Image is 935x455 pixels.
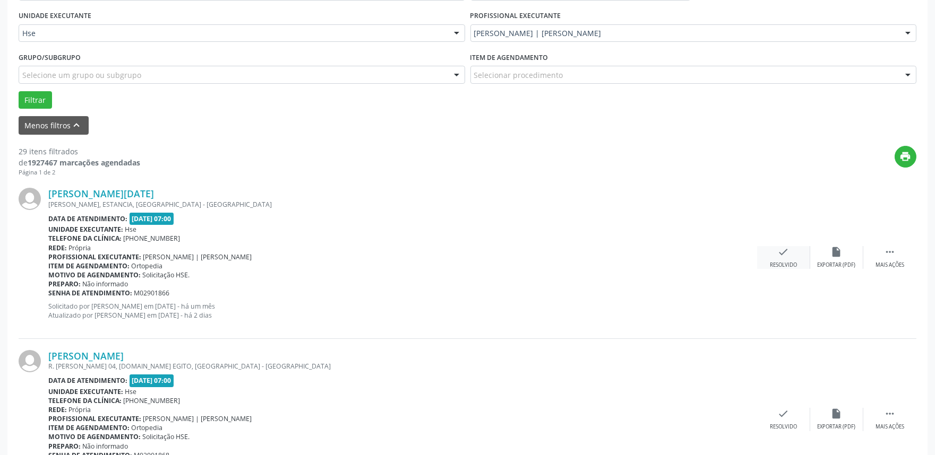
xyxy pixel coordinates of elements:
[69,405,91,414] span: Própria
[48,270,141,279] b: Motivo de agendamento:
[48,261,130,270] b: Item de agendamento:
[19,49,81,66] label: Grupo/Subgrupo
[470,49,548,66] label: Item de agendamento
[48,225,123,234] b: Unidade executante:
[143,432,190,441] span: Solicitação HSE.
[48,234,122,243] b: Telefone da clínica:
[48,288,132,297] b: Senha de atendimento:
[48,405,67,414] b: Rede:
[143,270,190,279] span: Solicitação HSE.
[124,396,181,405] span: [PHONE_NUMBER]
[48,423,130,432] b: Item de agendamento:
[48,387,123,396] b: Unidade executante:
[83,442,128,451] span: Não informado
[19,146,140,157] div: 29 itens filtrados
[125,387,137,396] span: Hse
[19,168,140,177] div: Página 1 de 2
[474,69,563,81] span: Selecionar procedimento
[19,116,89,135] button: Menos filtroskeyboard_arrow_up
[71,119,83,131] i: keyboard_arrow_up
[22,28,443,39] span: Hse
[48,362,757,371] div: R. [PERSON_NAME] 04, [DOMAIN_NAME] EGITO, [GEOGRAPHIC_DATA] - [GEOGRAPHIC_DATA]
[831,408,843,419] i: insert_drive_file
[19,91,52,109] button: Filtrar
[474,28,895,39] span: [PERSON_NAME] | [PERSON_NAME]
[778,408,790,419] i: check
[470,8,561,24] label: PROFISSIONAL EXECUTANTE
[770,261,797,269] div: Resolvido
[48,376,127,385] b: Data de atendimento:
[125,225,137,234] span: Hse
[28,157,140,168] strong: 1927467 marcações agendadas
[130,213,174,225] span: [DATE] 07:00
[134,288,170,297] span: M02901866
[48,200,757,209] div: [PERSON_NAME], ESTANCIA, [GEOGRAPHIC_DATA] - [GEOGRAPHIC_DATA]
[48,279,81,288] b: Preparo:
[143,252,252,261] span: [PERSON_NAME] | [PERSON_NAME]
[48,188,154,199] a: [PERSON_NAME][DATE]
[19,8,91,24] label: UNIDADE EXECUTANTE
[48,442,81,451] b: Preparo:
[130,374,174,387] span: [DATE] 07:00
[83,279,128,288] span: Não informado
[831,246,843,258] i: insert_drive_file
[48,414,141,423] b: Profissional executante:
[19,350,41,372] img: img
[770,423,797,431] div: Resolvido
[19,188,41,210] img: img
[48,214,127,223] b: Data de atendimento:
[48,432,141,441] b: Motivo de agendamento:
[895,146,916,168] button: print
[22,69,141,81] span: Selecione um grupo ou subgrupo
[48,396,122,405] b: Telefone da clínica:
[876,423,904,431] div: Mais ações
[778,246,790,258] i: check
[19,157,140,168] div: de
[876,261,904,269] div: Mais ações
[818,423,856,431] div: Exportar (PDF)
[69,243,91,252] span: Própria
[143,414,252,423] span: [PERSON_NAME] | [PERSON_NAME]
[900,151,912,162] i: print
[48,350,124,362] a: [PERSON_NAME]
[48,243,67,252] b: Rede:
[132,423,163,432] span: Ortopedia
[48,302,757,320] p: Solicitado por [PERSON_NAME] em [DATE] - há um mês Atualizado por [PERSON_NAME] em [DATE] - há 2 ...
[124,234,181,243] span: [PHONE_NUMBER]
[884,246,896,258] i: 
[884,408,896,419] i: 
[132,261,163,270] span: Ortopedia
[818,261,856,269] div: Exportar (PDF)
[48,252,141,261] b: Profissional executante:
